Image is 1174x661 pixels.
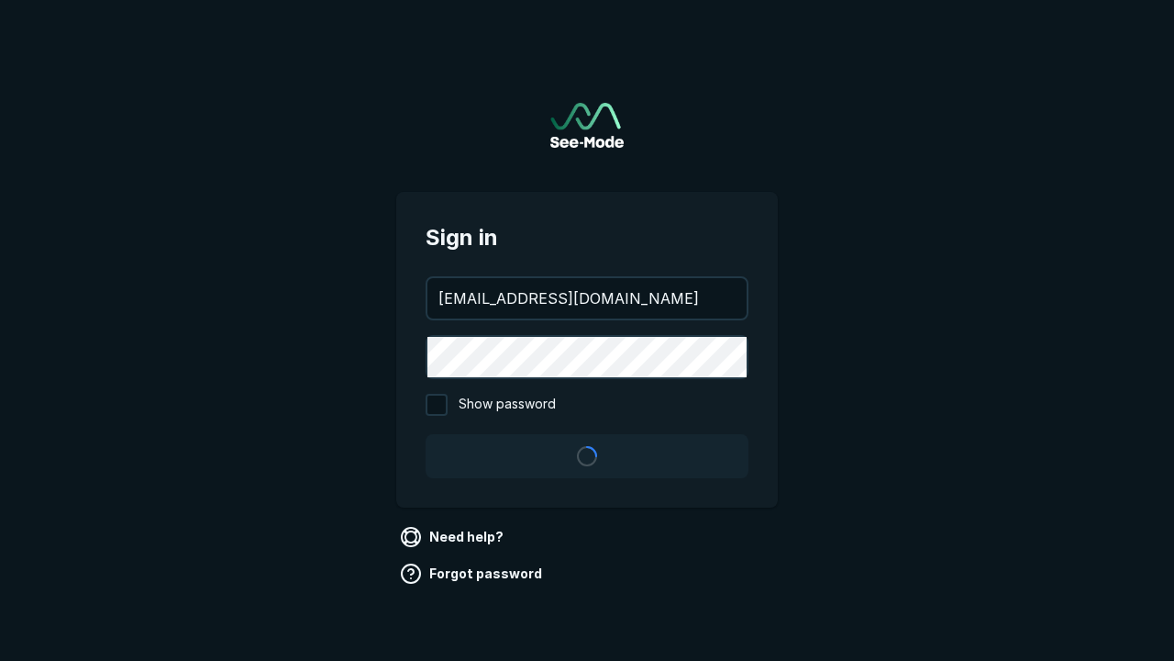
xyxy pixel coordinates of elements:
input: your@email.com [427,278,747,319]
img: See-Mode Logo [550,103,624,148]
a: Need help? [396,522,511,552]
span: Sign in [426,221,748,254]
span: Show password [459,394,556,416]
a: Go to sign in [550,103,624,148]
a: Forgot password [396,559,549,588]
